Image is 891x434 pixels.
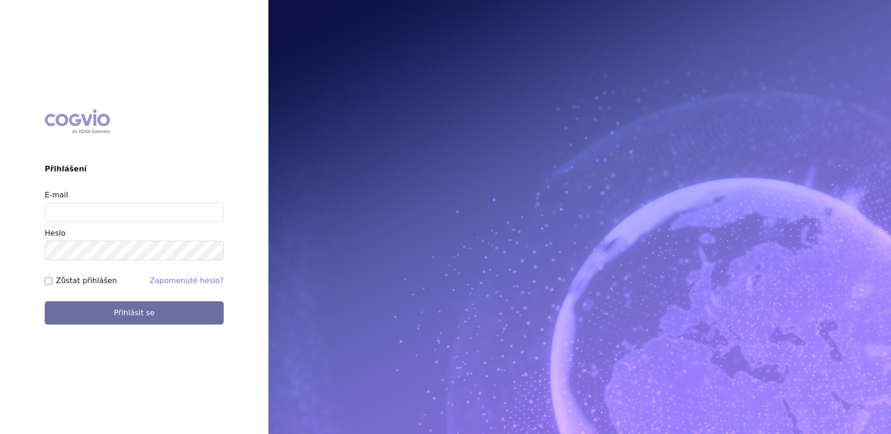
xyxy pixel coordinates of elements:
a: Zapomenuté heslo? [150,276,224,285]
label: E-mail [45,190,68,199]
label: Zůstat přihlášen [56,275,117,286]
label: Heslo [45,229,65,237]
h2: Přihlášení [45,163,224,175]
div: COGVIO [45,109,110,134]
button: Přihlásit se [45,301,224,325]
